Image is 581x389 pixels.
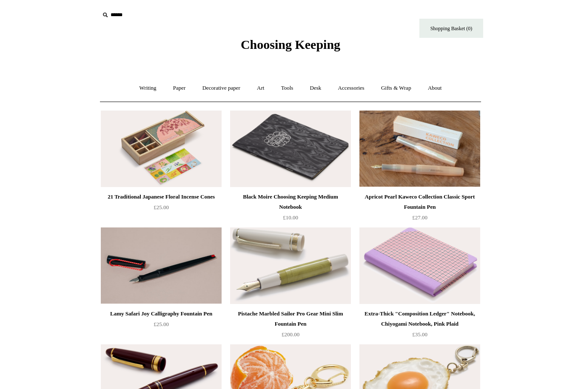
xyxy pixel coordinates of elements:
[359,111,480,187] a: Apricot Pearl Kaweco Collection Classic Sport Fountain Pen Apricot Pearl Kaweco Collection Classi...
[359,309,480,344] a: Extra-Thick "Composition Ledger" Notebook, Chiyogami Notebook, Pink Plaid £35.00
[103,309,219,319] div: Lamy Safari Joy Calligraphy Fountain Pen
[195,77,248,99] a: Decorative paper
[230,192,351,227] a: Black Moire Choosing Keeping Medium Notebook £10.00
[359,227,480,304] img: Extra-Thick "Composition Ledger" Notebook, Chiyogami Notebook, Pink Plaid
[232,309,349,329] div: Pistache Marbled Sailor Pro Gear Mini Slim Fountain Pen
[165,77,194,99] a: Paper
[101,309,222,344] a: Lamy Safari Joy Calligraphy Fountain Pen £25.00
[154,321,169,327] span: £25.00
[101,227,222,304] img: Lamy Safari Joy Calligraphy Fountain Pen
[101,111,222,187] a: 21 Traditional Japanese Floral Incense Cones 21 Traditional Japanese Floral Incense Cones
[103,192,219,202] div: 21 Traditional Japanese Floral Incense Cones
[230,227,351,304] img: Pistache Marbled Sailor Pro Gear Mini Slim Fountain Pen
[412,214,427,221] span: £27.00
[101,111,222,187] img: 21 Traditional Japanese Floral Incense Cones
[241,44,340,50] a: Choosing Keeping
[359,111,480,187] img: Apricot Pearl Kaweco Collection Classic Sport Fountain Pen
[362,309,478,329] div: Extra-Thick "Composition Ledger" Notebook, Chiyogami Notebook, Pink Plaid
[101,227,222,304] a: Lamy Safari Joy Calligraphy Fountain Pen Lamy Safari Joy Calligraphy Fountain Pen
[273,77,301,99] a: Tools
[232,192,349,212] div: Black Moire Choosing Keeping Medium Notebook
[101,192,222,227] a: 21 Traditional Japanese Floral Incense Cones £25.00
[373,77,419,99] a: Gifts & Wrap
[359,192,480,227] a: Apricot Pearl Kaweco Collection Classic Sport Fountain Pen £27.00
[302,77,329,99] a: Desk
[359,227,480,304] a: Extra-Thick "Composition Ledger" Notebook, Chiyogami Notebook, Pink Plaid Extra-Thick "Compositio...
[230,111,351,187] img: Black Moire Choosing Keeping Medium Notebook
[419,19,483,38] a: Shopping Basket (0)
[154,204,169,210] span: £25.00
[230,309,351,344] a: Pistache Marbled Sailor Pro Gear Mini Slim Fountain Pen £200.00
[362,192,478,212] div: Apricot Pearl Kaweco Collection Classic Sport Fountain Pen
[283,214,298,221] span: £10.00
[282,331,299,338] span: £200.00
[412,331,427,338] span: £35.00
[420,77,450,99] a: About
[241,37,340,51] span: Choosing Keeping
[330,77,372,99] a: Accessories
[132,77,164,99] a: Writing
[230,227,351,304] a: Pistache Marbled Sailor Pro Gear Mini Slim Fountain Pen Pistache Marbled Sailor Pro Gear Mini Sli...
[249,77,272,99] a: Art
[230,111,351,187] a: Black Moire Choosing Keeping Medium Notebook Black Moire Choosing Keeping Medium Notebook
